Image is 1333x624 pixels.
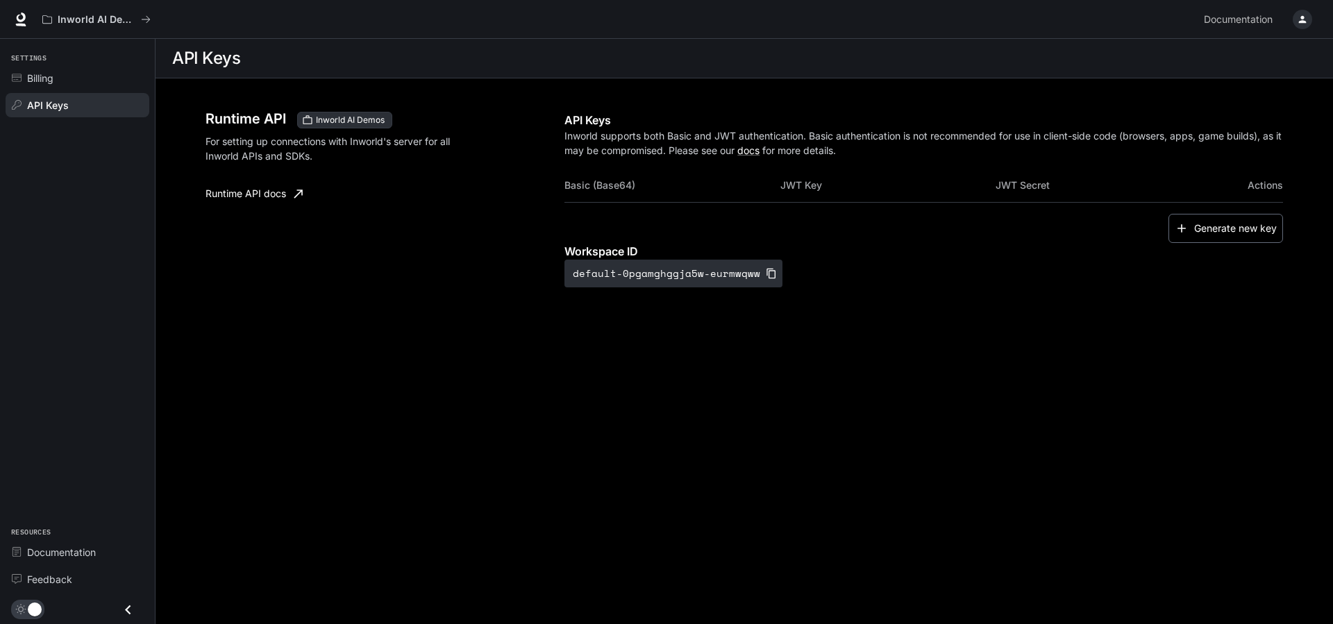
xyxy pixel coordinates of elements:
a: Billing [6,66,149,90]
a: Documentation [6,540,149,564]
a: docs [737,144,760,156]
span: Documentation [1204,11,1273,28]
th: Basic (Base64) [564,169,780,202]
th: JWT Key [780,169,996,202]
p: API Keys [564,112,1283,128]
div: These keys will apply to your current workspace only [297,112,392,128]
a: Documentation [1198,6,1283,33]
span: Feedback [27,572,72,587]
span: Inworld AI Demos [310,114,390,126]
span: Dark mode toggle [28,601,42,616]
span: Documentation [27,545,96,559]
button: Close drawer [112,596,144,624]
th: Actions [1212,169,1283,202]
a: Runtime API docs [200,180,308,208]
h3: Runtime API [206,112,286,126]
a: API Keys [6,93,149,117]
p: For setting up connections with Inworld's server for all Inworld APIs and SDKs. [206,134,467,163]
a: Feedback [6,567,149,591]
button: All workspaces [36,6,157,33]
span: API Keys [27,98,69,112]
p: Workspace ID [564,243,1283,260]
button: default-0pgamghggja5w-eurmwqww [564,260,782,287]
button: Generate new key [1168,214,1283,244]
p: Inworld supports both Basic and JWT authentication. Basic authentication is not recommended for u... [564,128,1283,158]
p: Inworld AI Demos [58,14,135,26]
h1: API Keys [172,44,240,72]
span: Billing [27,71,53,85]
th: JWT Secret [996,169,1211,202]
